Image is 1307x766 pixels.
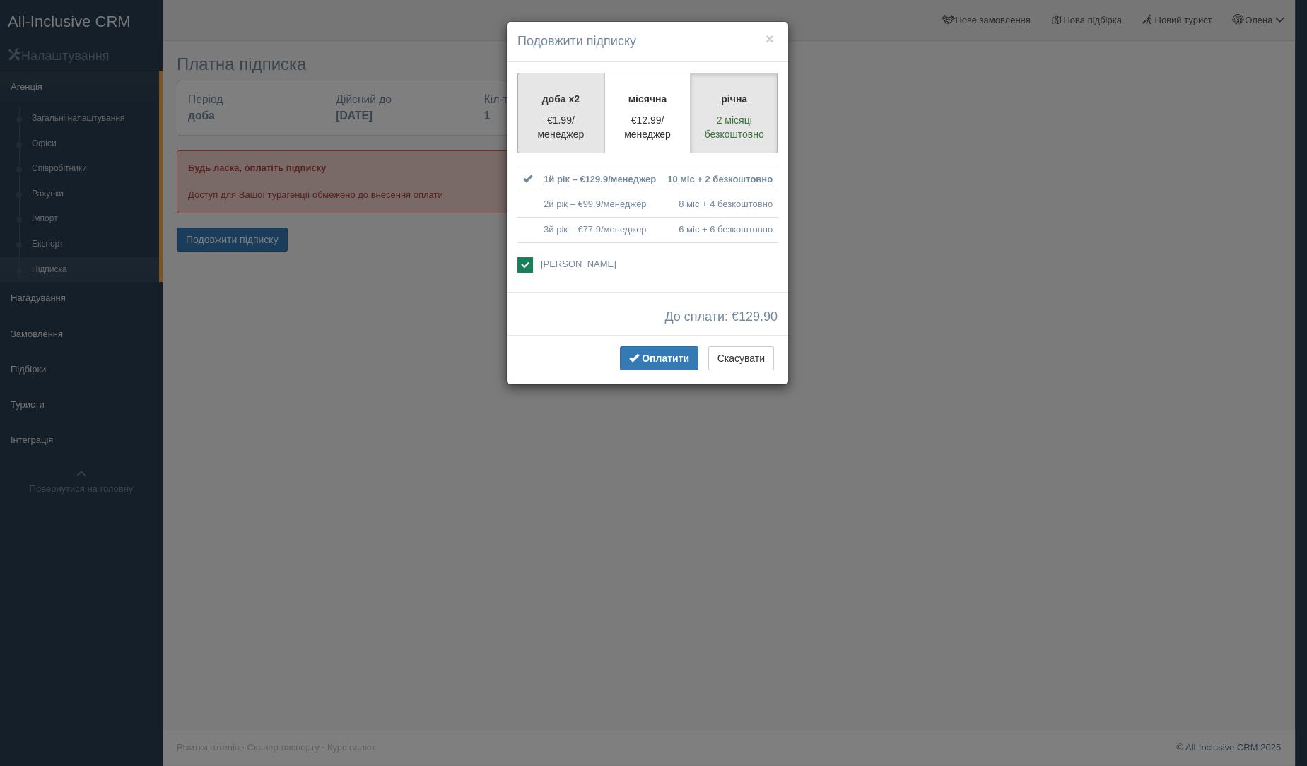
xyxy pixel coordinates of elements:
[527,92,595,106] p: доба x2
[739,310,778,324] span: 129.90
[538,192,662,218] td: 2й рік – €99.9/менеджер
[517,33,778,51] h4: Подовжити підписку
[700,92,768,106] p: річна
[708,346,774,370] button: Скасувати
[620,346,698,370] button: Оплатити
[541,259,616,269] span: [PERSON_NAME]
[662,167,778,192] td: 10 міс + 2 безкоштовно
[664,310,778,324] span: До сплати: €
[614,113,682,141] p: €12.99/менеджер
[614,92,682,106] p: місячна
[527,113,595,141] p: €1.99/менеджер
[538,217,662,242] td: 3й рік – €77.9/менеджер
[700,113,768,141] p: 2 місяці безкоштовно
[662,217,778,242] td: 6 міс + 6 безкоштовно
[642,353,689,364] span: Оплатити
[662,192,778,218] td: 8 міс + 4 безкоштовно
[766,31,774,46] button: ×
[538,167,662,192] td: 1й рік – €129.9/менеджер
